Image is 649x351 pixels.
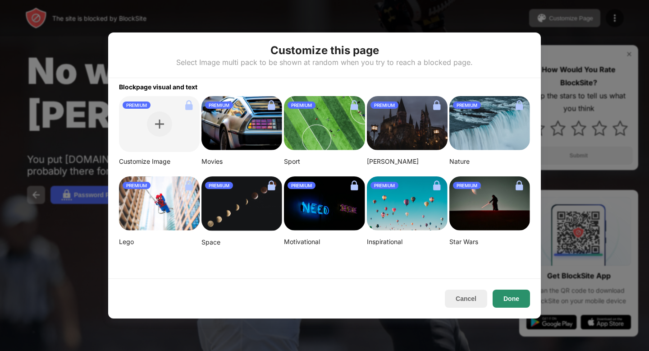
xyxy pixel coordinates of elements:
div: Customize this page [270,43,379,58]
div: PREMIUM [370,182,398,189]
div: Movies [201,157,282,166]
img: image-26.png [201,96,282,150]
img: lock.svg [182,98,196,112]
div: Blockpage visual and text [108,78,541,91]
img: lock.svg [264,98,279,112]
img: image-22-small.png [449,176,530,231]
img: aditya-chinchure-LtHTe32r_nA-unsplash.png [449,96,530,150]
div: Motivational [284,238,365,246]
div: PREMIUM [288,102,315,109]
div: PREMIUM [370,102,398,109]
img: linda-xu-KsomZsgjLSA-unsplash.png [201,176,282,231]
div: Customize Image [119,157,200,166]
img: aditya-vyas-5qUJfO4NU4o-unsplash-small.png [367,96,448,150]
img: lock.svg [264,178,279,193]
button: Cancel [445,290,487,308]
div: Lego [119,238,200,246]
img: lock.svg [430,98,444,112]
div: Star Wars [449,238,530,246]
div: PREMIUM [123,102,151,109]
div: PREMIUM [288,182,315,189]
div: PREMIUM [123,182,151,189]
div: PREMIUM [453,102,481,109]
img: mehdi-messrro-gIpJwuHVwt0-unsplash-small.png [119,176,200,231]
img: lock.svg [347,98,361,112]
div: PREMIUM [453,182,481,189]
img: plus.svg [155,120,164,129]
div: Select Image multi pack to be shown at random when you try to reach a blocked page. [176,58,473,67]
img: lock.svg [512,178,526,193]
img: ian-dooley-DuBNA1QMpPA-unsplash-small.png [367,176,448,231]
div: Inspirational [367,238,448,246]
div: PREMIUM [205,182,233,189]
img: jeff-wang-p2y4T4bFws4-unsplash-small.png [284,96,365,150]
div: Nature [449,157,530,166]
div: Sport [284,157,365,166]
img: alexis-fauvet-qfWf9Muwp-c-unsplash-small.png [284,176,365,231]
button: Done [493,290,530,308]
img: lock.svg [182,178,196,193]
img: lock.svg [347,178,361,193]
div: Space [201,238,282,246]
img: lock.svg [430,178,444,193]
div: PREMIUM [205,102,233,109]
div: [PERSON_NAME] [367,157,448,166]
img: lock.svg [512,98,526,112]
